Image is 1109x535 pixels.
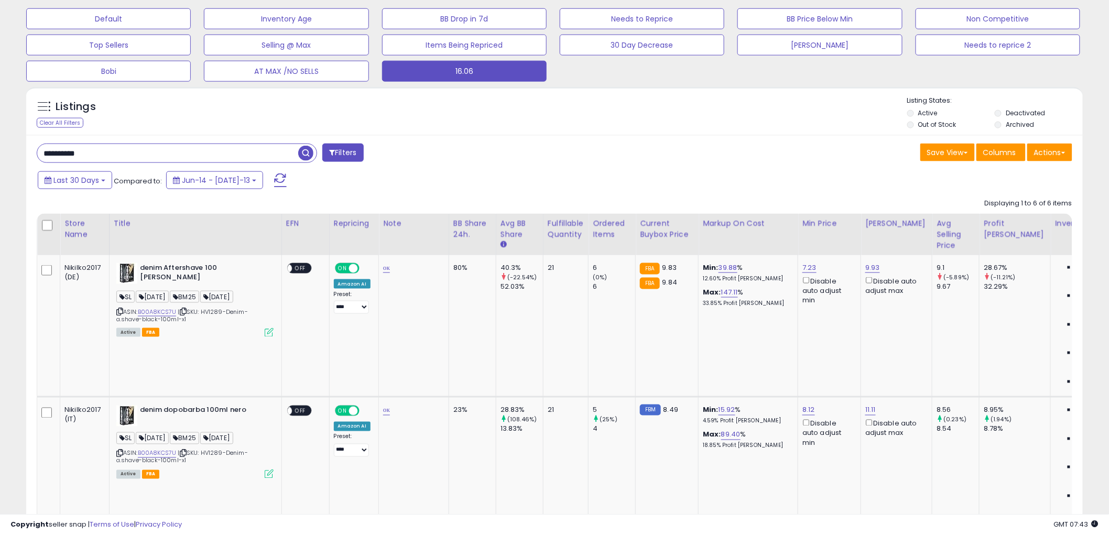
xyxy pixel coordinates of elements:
span: 2025-08-13 07:43 GMT [1054,519,1099,529]
b: Min: [703,405,719,415]
b: denim Aftershave 100 [PERSON_NAME] [140,263,267,285]
div: 9.1 [937,263,979,272]
button: Top Sellers [26,35,191,56]
button: Default [26,8,191,29]
span: [DATE] [200,432,233,444]
span: [DATE] [200,291,233,303]
a: B00A8KCS7U [138,308,177,316]
button: AT MAX /NO SELLS [204,61,368,82]
div: 8.56 [937,406,979,415]
label: Deactivated [1006,108,1045,117]
small: (0%) [593,273,607,281]
span: Jun-14 - [DATE]-13 [182,175,250,185]
div: 8.95% [984,406,1050,415]
button: Selling @ Max [204,35,368,56]
p: Listing States: [907,96,1083,106]
div: Profit [PERSON_NAME] [984,218,1046,240]
a: 7.23 [802,263,817,273]
span: OFF [292,264,309,272]
th: The percentage added to the cost of goods (COGS) that forms the calculator for Min & Max prices. [699,214,798,255]
small: (0.23%) [943,416,966,424]
small: FBM [640,405,660,416]
button: Non Competitive [916,8,1080,29]
small: FBA [640,263,659,275]
div: seller snap | | [10,520,182,530]
div: Markup on Cost [703,218,793,229]
button: [PERSON_NAME] [737,35,902,56]
span: BM25 [170,432,199,444]
div: Preset: [334,433,371,457]
button: Last 30 Days [38,171,112,189]
span: 9.84 [662,277,678,287]
div: % [703,288,790,307]
button: Needs to Reprice [560,8,724,29]
small: (-11.21%) [991,273,1015,281]
button: Bobi [26,61,191,82]
div: EFN [286,218,325,229]
button: Items Being Repriced [382,35,547,56]
span: BM25 [170,291,199,303]
div: BB Share 24h. [453,218,492,240]
div: 6 [593,282,635,291]
div: 28.67% [984,263,1050,272]
button: Save View [920,144,975,161]
button: Columns [976,144,1026,161]
div: Store Name [64,218,105,240]
div: Repricing [334,218,374,229]
div: Fulfillable Quantity [548,218,584,240]
a: 9.93 [865,263,880,273]
a: 15.92 [719,405,735,416]
p: 12.60% Profit [PERSON_NAME] [703,275,790,282]
span: 8.49 [664,405,679,415]
label: Out of Stock [918,120,956,129]
p: 18.85% Profit [PERSON_NAME] [703,442,790,450]
small: Avg BB Share. [501,240,507,249]
a: 11.11 [865,405,876,416]
div: % [703,263,790,282]
span: SL [116,432,135,444]
span: OFF [292,407,309,416]
div: % [703,430,790,450]
a: 147.11 [721,287,738,298]
div: ASIN: [116,263,274,336]
a: Terms of Use [90,519,134,529]
small: (1.94%) [991,416,1012,424]
div: Nikilko2017 (IT) [64,406,101,424]
b: Max: [703,287,721,297]
span: FBA [142,328,160,337]
div: 23% [453,406,488,415]
span: | SKU: HV1289-Denim-a.shave-black-100ml-x1 [116,308,248,323]
a: 89.40 [721,430,741,440]
a: 8.12 [802,405,815,416]
div: Amazon AI [334,279,371,289]
div: 21 [548,263,580,272]
strong: Copyright [10,519,49,529]
a: Privacy Policy [136,519,182,529]
b: Min: [703,263,719,272]
a: B00A8KCS7U [138,449,177,458]
span: FBA [142,470,160,479]
a: 39.88 [719,263,737,273]
span: ON [336,407,349,416]
b: Max: [703,430,721,440]
span: [DATE] [136,291,169,303]
button: Needs to reprice 2 [916,35,1080,56]
div: 8.54 [937,424,979,434]
div: Ordered Items [593,218,631,240]
button: Inventory Age [204,8,368,29]
button: Filters [322,144,363,162]
span: Columns [983,147,1016,158]
span: SL [116,291,135,303]
span: Last 30 Days [53,175,99,185]
div: 9.67 [937,282,979,291]
button: 30 Day Decrease [560,35,724,56]
div: Preset: [334,291,371,314]
button: Jun-14 - [DATE]-13 [166,171,263,189]
div: Disable auto adjust max [865,275,924,296]
div: % [703,406,790,425]
h5: Listings [56,100,96,114]
label: Archived [1006,120,1034,129]
div: Amazon AI [334,422,371,431]
div: Current Buybox Price [640,218,694,240]
small: (-5.89%) [943,273,969,281]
